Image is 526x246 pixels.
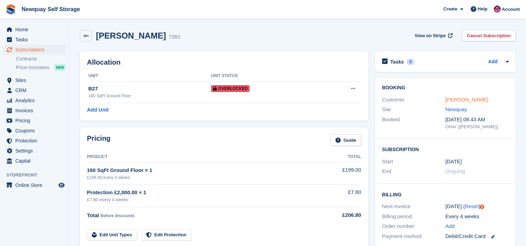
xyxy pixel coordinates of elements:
span: Before discounts [100,213,135,218]
a: menu [3,146,66,156]
a: Preview store [57,181,66,189]
div: B27 [88,85,211,93]
div: [DATE] ( ) [445,203,509,211]
h2: Pricing [87,134,111,146]
span: CRM [15,85,57,95]
h2: Billing [382,191,509,198]
span: Protection [15,136,57,146]
span: Home [15,25,57,34]
div: End [382,167,445,175]
span: Coupons [15,126,57,136]
img: stora-icon-8386f47178a22dfd0bd8f6a31ec36ba5ce8667c1dd55bd0f319d3a0aa187defe.svg [6,4,16,15]
span: Capital [15,156,57,166]
h2: Booking [382,85,509,91]
a: Add [445,222,455,230]
a: menu [3,85,66,95]
a: Edit Protection [141,229,191,241]
a: Add Unit [87,106,108,114]
div: Customer [382,96,445,104]
div: Start [382,158,445,166]
h2: Tasks [390,59,404,65]
th: Unit [87,71,211,82]
span: Ongoing [445,168,465,174]
div: NEW [54,64,66,71]
a: menu [3,106,66,115]
div: 7392 [169,33,180,41]
a: menu [3,136,66,146]
a: Price increases NEW [16,64,66,71]
span: Help [478,6,487,13]
span: Invoices [15,106,57,115]
td: £199.00 [319,162,361,184]
th: Total [319,151,361,163]
div: 160 SqFt Ground Floor × 1 [87,166,319,174]
a: Reset [465,203,478,209]
div: [DATE] 08:43 AM [445,116,509,124]
div: Next invoice [382,203,445,211]
a: menu [3,25,66,34]
div: Booked [382,116,445,130]
a: menu [3,35,66,44]
span: Storefront [6,172,69,179]
a: menu [3,96,66,105]
span: Create [443,6,457,13]
a: Newquay Self Storage [19,3,83,15]
a: Edit Unit Types [87,229,137,241]
span: Pricing [15,116,57,125]
span: Settings [15,146,57,156]
span: Online Store [15,180,57,190]
a: [PERSON_NAME] [445,97,488,102]
div: Site [382,106,445,114]
div: Other ([PERSON_NAME]) [445,123,509,130]
a: menu [3,75,66,85]
a: Add [488,58,497,66]
span: Sites [15,75,57,85]
a: Cancel Subscription [462,30,516,41]
span: Subscriptions [15,45,57,55]
div: £206.80 [319,211,361,219]
time: 2022-08-01 00:00:00 UTC [445,158,462,166]
div: 0 [406,59,414,65]
h2: [PERSON_NAME] [96,31,166,40]
a: Guide [331,134,361,146]
div: £7.80 every 4 weeks [87,196,319,203]
a: menu [3,126,66,136]
div: 160 SqFt Ground Floor [88,93,211,99]
div: Billing period [382,213,445,221]
h2: Allocation [87,58,361,66]
span: Overlocked [211,85,250,92]
a: menu [3,156,66,166]
th: Unit Status [211,71,320,82]
span: Account [502,6,520,13]
th: Product [87,151,319,163]
div: Payment method [382,232,445,240]
span: Analytics [15,96,57,105]
span: Total [87,212,99,218]
span: View on Stripe [415,32,446,39]
a: menu [3,45,66,55]
h2: Subscription [382,146,509,153]
span: Tasks [15,35,57,44]
td: £7.80 [319,184,361,207]
a: Contracts [16,56,66,62]
div: Debit/Credit Card [445,232,509,240]
a: menu [3,180,66,190]
div: Protection £2,000.00 × 1 [87,189,319,197]
img: Paul Upson [494,6,501,13]
div: Every 4 weeks [445,213,509,221]
span: Price increases [16,64,49,71]
div: Tooltip anchor [479,204,485,210]
a: menu [3,116,66,125]
div: £199.00 every 4 weeks [87,174,319,181]
div: Order number [382,222,445,230]
a: View on Stripe [412,30,454,41]
a: Newquay [445,106,467,112]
